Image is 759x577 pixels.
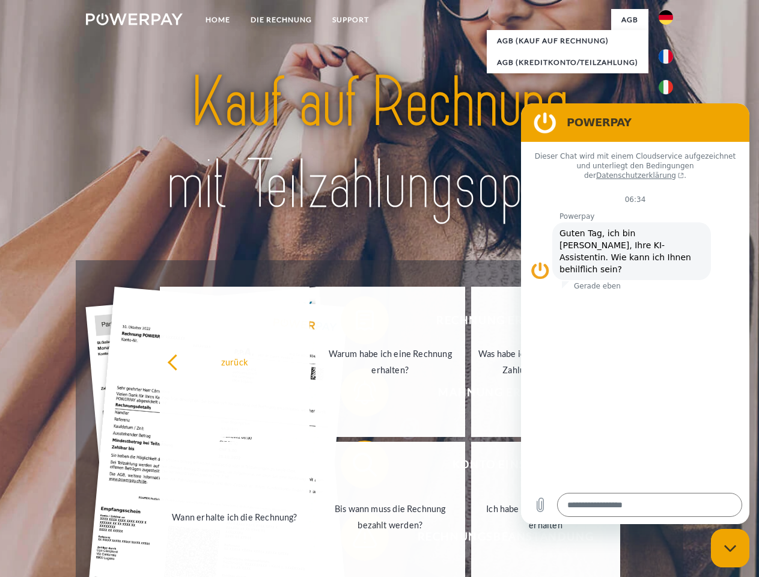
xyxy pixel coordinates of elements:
[167,508,302,525] div: Wann erhalte ich die Rechnung?
[659,10,673,25] img: de
[611,9,648,31] a: agb
[711,529,749,567] iframe: Schaltfläche zum Öffnen des Messaging-Fensters; Konversation läuft
[322,9,379,31] a: SUPPORT
[195,9,240,31] a: Home
[659,80,673,94] img: it
[167,353,302,370] div: zurück
[323,501,458,533] div: Bis wann muss die Rechnung bezahlt werden?
[323,346,458,378] div: Warum habe ich eine Rechnung erhalten?
[659,49,673,64] img: fr
[86,13,183,25] img: logo-powerpay-white.svg
[240,9,322,31] a: DIE RECHNUNG
[471,287,621,437] a: Was habe ich noch offen, ist meine Zahlung eingegangen?
[487,30,648,52] a: AGB (Kauf auf Rechnung)
[478,346,614,378] div: Was habe ich noch offen, ist meine Zahlung eingegangen?
[478,501,614,533] div: Ich habe nur eine Teillieferung erhalten
[487,52,648,73] a: AGB (Kreditkonto/Teilzahlung)
[521,103,749,524] iframe: Messaging-Fenster
[115,58,644,230] img: title-powerpay_de.svg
